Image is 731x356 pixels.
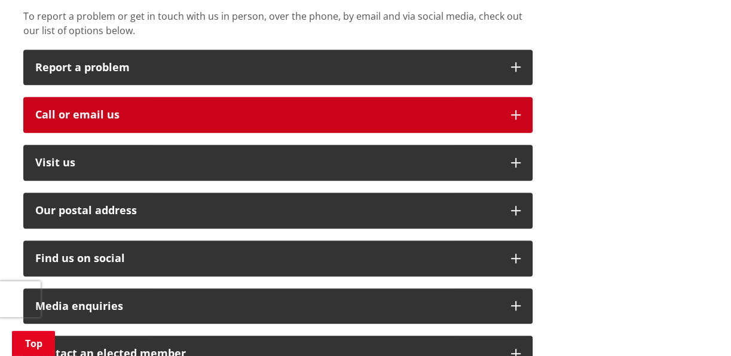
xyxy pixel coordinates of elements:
p: Report a problem [35,62,499,74]
button: Media enquiries [23,288,533,324]
button: Report a problem [23,50,533,86]
div: Find us on social [35,252,499,264]
div: Media enquiries [35,300,499,312]
p: To report a problem or get in touch with us in person, over the phone, by email and via social me... [23,9,533,38]
p: Visit us [35,157,499,169]
button: Call or email us [23,97,533,133]
button: Our postal address [23,193,533,229]
iframe: Messenger Launcher [676,306,719,349]
button: Find us on social [23,241,533,276]
a: Top [12,331,55,356]
div: Call or email us [35,109,499,121]
button: Visit us [23,145,533,181]
h2: Our postal address [35,205,499,217]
